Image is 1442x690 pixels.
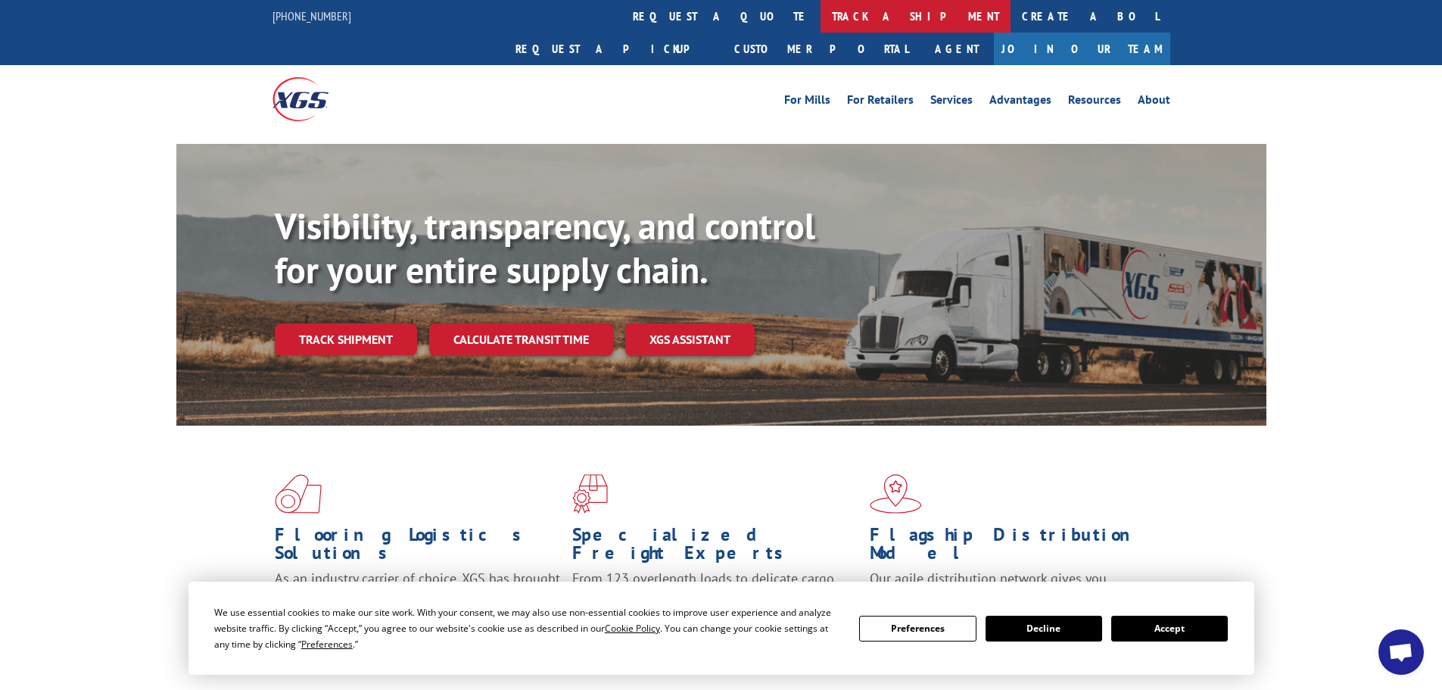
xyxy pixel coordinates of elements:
[273,8,351,23] a: [PHONE_NUMBER]
[275,323,417,355] a: Track shipment
[214,604,841,652] div: We use essential cookies to make our site work. With your consent, we may also use non-essential ...
[723,33,920,65] a: Customer Portal
[572,474,608,514] img: xgs-icon-focused-on-flooring-red
[188,582,1254,675] div: Cookie Consent Prompt
[275,570,560,623] span: As an industry carrier of choice, XGS has brought innovation and dedication to flooring logistics...
[572,526,858,570] h1: Specialized Freight Experts
[301,638,353,651] span: Preferences
[429,323,613,356] a: Calculate transit time
[1138,94,1170,111] a: About
[994,33,1170,65] a: Join Our Team
[986,616,1102,642] button: Decline
[870,570,1148,605] span: Our agile distribution network gives you nationwide inventory management on demand.
[920,33,994,65] a: Agent
[1068,94,1121,111] a: Resources
[1378,629,1424,675] a: Open chat
[275,474,322,514] img: xgs-icon-total-supply-chain-intelligence-red
[275,202,815,293] b: Visibility, transparency, and control for your entire supply chain.
[275,526,561,570] h1: Flooring Logistics Solutions
[1111,616,1228,642] button: Accept
[930,94,973,111] a: Services
[605,622,660,635] span: Cookie Policy
[572,570,858,637] p: From 123 overlength loads to delicate cargo, our experienced staff knows the best way to move you...
[989,94,1051,111] a: Advantages
[784,94,830,111] a: For Mills
[859,616,976,642] button: Preferences
[625,323,755,356] a: XGS ASSISTANT
[847,94,914,111] a: For Retailers
[870,474,922,514] img: xgs-icon-flagship-distribution-model-red
[870,526,1156,570] h1: Flagship Distribution Model
[504,33,723,65] a: Request a pickup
